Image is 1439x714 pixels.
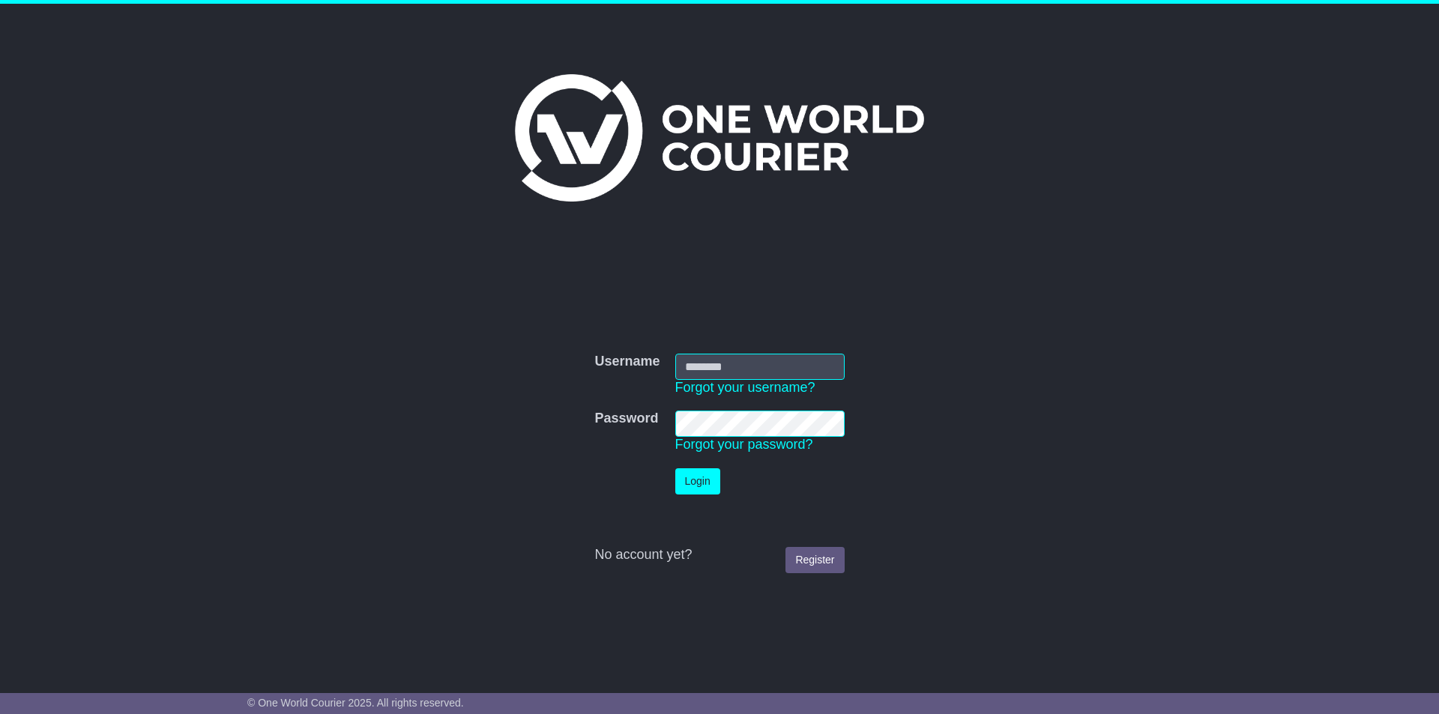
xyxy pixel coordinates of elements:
div: No account yet? [594,547,844,563]
img: One World [515,74,924,202]
a: Forgot your username? [675,380,815,395]
a: Forgot your password? [675,437,813,452]
button: Login [675,468,720,494]
a: Register [785,547,844,573]
label: Password [594,411,658,427]
span: © One World Courier 2025. All rights reserved. [247,697,464,709]
label: Username [594,354,660,370]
